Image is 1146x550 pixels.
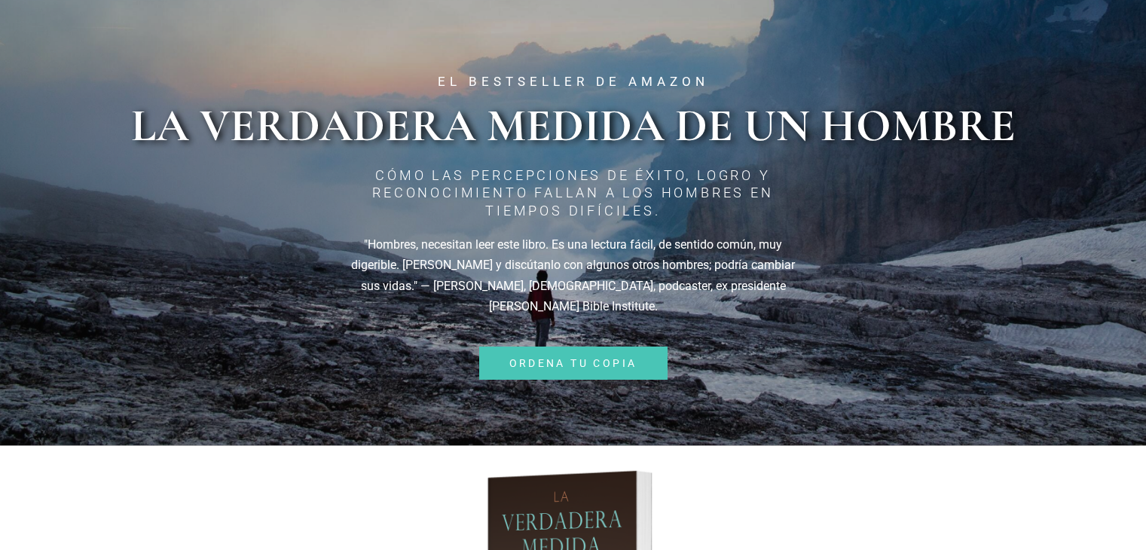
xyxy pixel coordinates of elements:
h2: La Verdadera Medida De Un Hombre [53,103,1093,149]
h2: El Bestseller de amazon [53,75,1093,88]
a: Ordena Tu Copia [479,347,668,380]
h3: Cómo las percepciones de éxito, logro y reconocimiento fallan a los hombres en tiempos difíciles. [344,167,803,219]
span: Ordena Tu Copia [509,358,637,368]
p: "Hombres, necesitan leer este libro. Es una lectura fácil, de sentido común, muy digerible. [PERS... [344,234,803,316]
